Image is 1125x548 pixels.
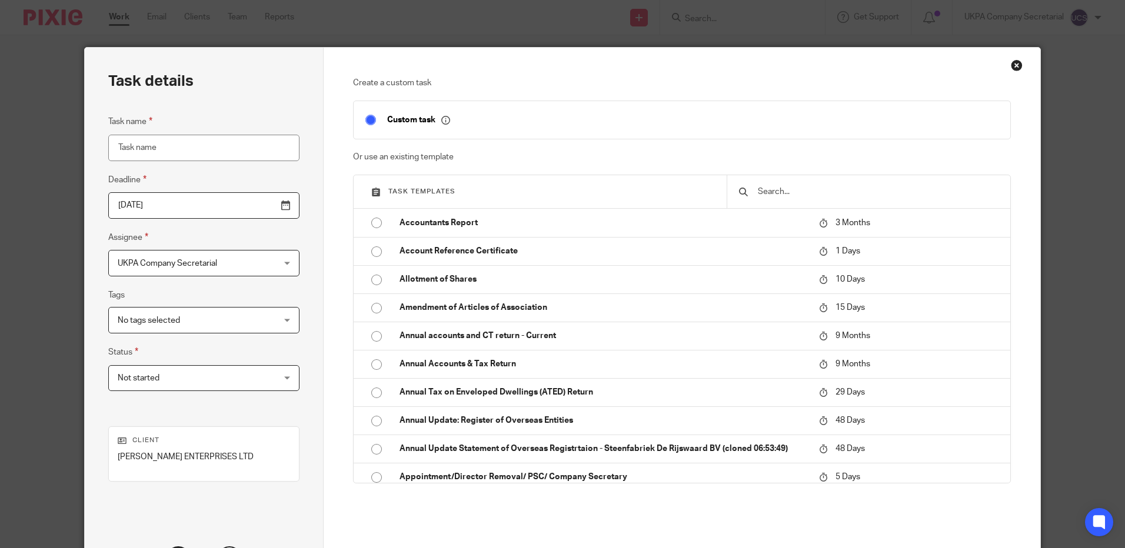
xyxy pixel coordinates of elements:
[108,115,152,128] label: Task name
[118,259,217,268] span: UKPA Company Secretarial
[836,416,865,425] span: 48 Days
[400,330,807,342] p: Annual accounts and CT return - Current
[118,451,290,463] p: [PERSON_NAME] ENTERPRISES LTD
[836,473,860,481] span: 5 Days
[388,188,455,195] span: Task templates
[118,436,290,445] p: Client
[836,445,865,453] span: 48 Days
[836,303,865,312] span: 15 Days
[836,275,865,283] span: 10 Days
[108,289,125,301] label: Tags
[400,302,807,313] p: Amendment of Articles of Association
[836,219,870,227] span: 3 Months
[353,151,1010,163] p: Or use an existing template
[108,192,299,219] input: Pick a date
[400,358,807,370] p: Annual Accounts & Tax Return
[836,360,870,368] span: 9 Months
[836,332,870,340] span: 9 Months
[400,415,807,426] p: Annual Update: Register of Overseas Entities
[108,173,147,186] label: Deadline
[400,273,807,285] p: Allotment of Shares
[108,135,299,161] input: Task name
[400,386,807,398] p: Annual Tax on Enveloped Dwellings (ATED) Return
[118,374,159,382] span: Not started
[108,345,138,359] label: Status
[400,443,807,455] p: Annual Update Statement of Overseas Registrtaion - Steenfabriek De Rijswaard BV (cloned 06:53:49)
[108,230,148,244] label: Assignee
[108,71,194,91] h2: Task details
[400,245,807,257] p: Account Reference Certificate
[836,388,865,396] span: 29 Days
[387,115,450,125] p: Custom task
[118,316,180,325] span: No tags selected
[400,471,807,483] p: Appointment/Director Removal/ PSC/ Company Secretary
[353,77,1010,89] p: Create a custom task
[757,185,998,198] input: Search...
[400,217,807,229] p: Accountants Report
[1011,59,1023,71] div: Close this dialog window
[836,247,860,255] span: 1 Days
